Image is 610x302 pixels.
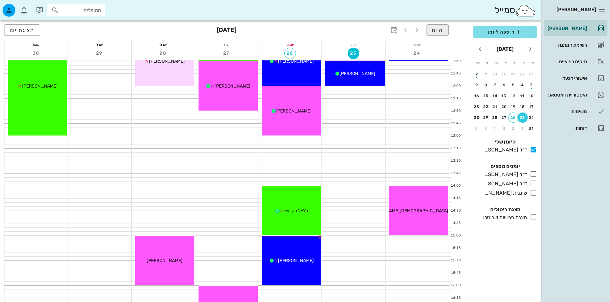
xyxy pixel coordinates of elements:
[508,126,518,131] div: 2
[449,258,462,263] div: 15:30
[276,108,312,114] span: [PERSON_NAME]
[147,258,183,263] span: [PERSON_NAME]
[499,115,509,120] div: 27
[546,76,587,81] div: אישורי הגעה
[528,58,537,68] th: א׳
[216,24,237,37] h3: [DATE]
[499,112,509,123] button: 27
[481,94,491,98] div: 15
[515,4,536,17] img: SmileCloud logo
[284,208,308,213] span: ג'לאל בקראווי
[490,115,500,120] div: 28
[517,112,528,123] button: 25
[508,94,518,98] div: 12
[472,69,482,79] button: 2
[526,69,537,79] button: 27
[472,72,482,76] div: 2
[157,48,169,59] button: 28
[411,50,423,56] span: 24
[449,58,462,64] div: 11:30
[508,83,518,87] div: 5
[157,50,169,56] span: 28
[284,48,296,59] button: 26
[481,80,491,90] button: 8
[68,41,131,48] div: יום ו׳
[449,108,462,114] div: 12:30
[482,171,527,178] div: ד״ר [PERSON_NAME]
[544,37,607,53] a: רשימת המתנה
[499,105,509,109] div: 20
[432,27,443,33] span: היום
[449,208,462,213] div: 14:30
[4,24,40,36] button: תצוגת יום
[517,126,528,131] div: 1
[546,92,587,97] div: היסטוריית וואטסאפ
[508,123,518,134] button: 2
[195,41,258,48] div: יום ד׳
[472,83,482,87] div: 9
[4,41,68,48] div: שבת
[449,146,462,151] div: 13:15
[472,126,482,131] div: 6
[508,80,518,90] button: 5
[149,58,185,64] span: [PERSON_NAME]
[472,115,482,120] div: 30
[544,104,607,119] a: משימות
[411,48,423,59] button: 24
[472,102,482,112] button: 23
[490,105,500,109] div: 21
[449,71,462,76] div: 11:45
[473,26,537,38] button: הוספה ליומן
[492,58,500,68] th: ה׳
[546,26,587,31] div: [PERSON_NAME]
[508,112,518,123] button: 26
[449,158,462,164] div: 13:30
[490,102,500,112] button: 21
[526,115,537,120] div: 24
[546,43,587,48] div: רשימת המתנה
[386,41,449,48] div: יום א׳
[501,58,509,68] th: ד׳
[517,115,528,120] div: 25
[517,105,528,109] div: 18
[490,69,500,79] button: 31
[517,91,528,101] button: 11
[526,80,537,90] button: 3
[499,91,509,101] button: 13
[481,112,491,123] button: 29
[526,123,537,134] button: 31
[449,270,462,276] div: 15:45
[481,102,491,112] button: 22
[517,72,528,76] div: 28
[544,21,607,36] a: [PERSON_NAME]
[483,58,491,68] th: ו׳
[472,105,482,109] div: 23
[481,83,491,87] div: 8
[526,102,537,112] button: 17
[499,123,509,134] button: 3
[482,180,527,188] div: ד״ר [PERSON_NAME]
[482,189,527,197] div: שיננית [PERSON_NAME]
[481,123,491,134] button: 5
[481,105,491,109] div: 22
[94,48,105,59] button: 29
[490,123,500,134] button: 4
[449,183,462,189] div: 14:00
[526,112,537,123] button: 24
[10,27,35,33] span: תצוגת יום
[481,126,491,131] div: 5
[449,233,462,238] div: 15:00
[490,80,500,90] button: 7
[517,69,528,79] button: 28
[481,115,491,120] div: 29
[481,214,527,221] div: הצגת פגישות שבוטלו
[221,48,232,59] button: 27
[508,91,518,101] button: 12
[474,58,482,68] th: ש׳
[544,54,607,69] a: תיקים רפואיים
[449,283,462,288] div: 16:00
[517,102,528,112] button: 18
[544,71,607,86] a: אישורי הגעה
[472,91,482,101] button: 16
[490,126,500,131] div: 4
